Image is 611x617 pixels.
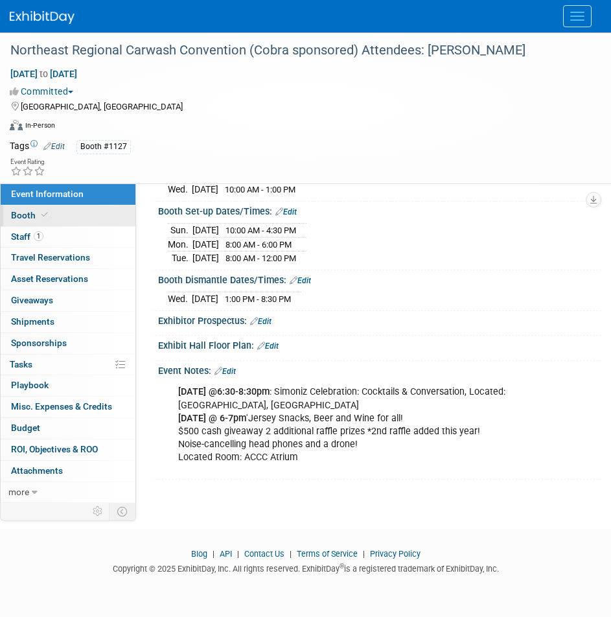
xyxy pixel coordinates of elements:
[25,121,55,130] div: In-Person
[178,386,270,397] b: [DATE] @6:30-8:30pm
[1,439,135,460] a: ROI, Objectives & ROO
[11,423,40,433] span: Budget
[1,333,135,354] a: Sponsorships
[10,359,32,369] span: Tasks
[1,375,135,396] a: Playbook
[192,237,219,251] td: [DATE]
[563,5,592,27] button: Menu
[38,69,50,79] span: to
[158,311,601,328] div: Exhibitor Prospectus:
[76,140,131,154] div: Booth #1127
[41,211,48,218] i: Booth reservation complete
[11,231,43,242] span: Staff
[1,248,135,268] a: Travel Reservations
[286,549,295,559] span: |
[34,231,43,241] span: 1
[297,549,358,559] a: Terms of Service
[370,549,421,559] a: Privacy Policy
[1,312,135,332] a: Shipments
[10,139,65,154] td: Tags
[10,85,78,98] button: Committed
[10,560,601,575] div: Copyright © 2025 ExhibitDay, Inc. All rights reserved. ExhibitDay is a registered trademark of Ex...
[6,39,585,62] div: Northeast Regional Carwash Convention (Cobra sponsored) Attendees: [PERSON_NAME]
[168,183,192,196] td: Wed.
[168,224,192,238] td: Sun.
[192,183,218,196] td: [DATE]
[10,68,78,80] span: [DATE] [DATE]
[1,290,135,311] a: Giveaways
[225,185,295,194] span: 10:00 AM - 1:00 PM
[158,270,601,287] div: Booth Dismantle Dates/Times:
[225,253,296,263] span: 8:00 AM - 12:00 PM
[169,379,577,470] div: : Simoniz Celebration: Cocktails & Conversation, Located: [GEOGRAPHIC_DATA], [GEOGRAPHIC_DATA] 'J...
[1,355,135,375] a: Tasks
[11,274,88,284] span: Asset Reservations
[11,401,112,412] span: Misc. Expenses & Credits
[8,487,29,497] span: more
[11,295,53,305] span: Giveaways
[220,549,232,559] a: API
[192,251,219,265] td: [DATE]
[257,342,279,351] a: Edit
[10,11,75,24] img: ExhibitDay
[225,226,296,235] span: 10:00 AM - 4:30 PM
[158,361,601,378] div: Event Notes:
[1,184,135,205] a: Event Information
[360,549,368,559] span: |
[11,380,49,390] span: Playbook
[10,120,23,130] img: Format-Inperson.png
[192,224,219,238] td: [DATE]
[87,503,110,520] td: Personalize Event Tab Strip
[234,549,242,559] span: |
[21,102,183,111] span: [GEOGRAPHIC_DATA], [GEOGRAPHIC_DATA]
[158,336,601,353] div: Exhibit Hall Floor Plan:
[10,118,595,137] div: Event Format
[209,549,218,559] span: |
[110,503,136,520] td: Toggle Event Tabs
[43,142,65,151] a: Edit
[214,367,236,376] a: Edit
[11,252,90,262] span: Travel Reservations
[225,240,292,250] span: 8:00 AM - 6:00 PM
[168,251,192,265] td: Tue.
[178,413,246,424] b: [DATE] @ 6-7pm
[250,317,271,326] a: Edit
[290,276,311,285] a: Edit
[168,237,192,251] td: Mon.
[168,292,192,306] td: Wed.
[11,316,54,327] span: Shipments
[1,461,135,482] a: Attachments
[1,269,135,290] a: Asset Reservations
[11,465,63,476] span: Attachments
[1,227,135,248] a: Staff1
[11,338,67,348] span: Sponsorships
[191,549,207,559] a: Blog
[275,207,297,216] a: Edit
[192,292,218,306] td: [DATE]
[11,444,98,454] span: ROI, Objectives & ROO
[10,159,45,165] div: Event Rating
[11,210,51,220] span: Booth
[1,418,135,439] a: Budget
[1,482,135,503] a: more
[11,189,84,199] span: Event Information
[158,202,601,218] div: Booth Set-up Dates/Times:
[244,549,284,559] a: Contact Us
[1,205,135,226] a: Booth
[225,294,291,304] span: 1:00 PM - 8:30 PM
[1,397,135,417] a: Misc. Expenses & Credits
[340,563,344,570] sup: ®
